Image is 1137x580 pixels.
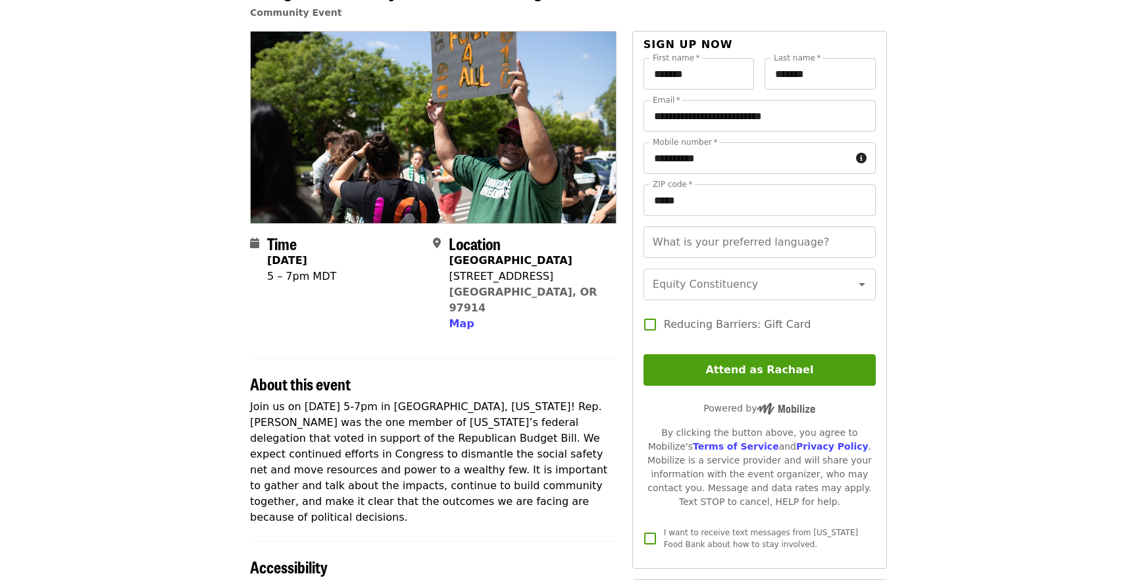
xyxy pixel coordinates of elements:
span: Sign up now [644,38,733,51]
a: Community Event [250,7,341,18]
input: First name [644,58,755,90]
a: Privacy Policy [796,441,869,452]
div: By clicking the button above, you agree to Mobilize's and . Mobilize is a service provider and wi... [644,426,876,509]
strong: [GEOGRAPHIC_DATA] [449,254,572,267]
input: ZIP code [644,184,876,216]
span: Location [449,232,501,255]
button: Open [853,275,871,294]
a: [GEOGRAPHIC_DATA], OR 97914 [449,286,597,314]
button: Attend as Rachael [644,354,876,386]
span: Reducing Barriers: Gift Card [664,317,811,332]
i: calendar icon [250,237,259,250]
label: Email [653,96,680,104]
img: Powered by Mobilize [757,403,815,415]
i: map-marker-alt icon [433,237,441,250]
span: Powered by [703,403,815,413]
span: Map [449,317,474,330]
span: I want to receive text messages from [US_STATE] Food Bank about how to stay involved. [664,528,858,549]
p: Join us on [DATE] 5-7pm in [GEOGRAPHIC_DATA], [US_STATE]! Rep. [PERSON_NAME] was the one member o... [250,399,617,525]
img: Hunger Is A Policy Choice Gathering organized by Oregon Food Bank [251,32,616,223]
div: [STREET_ADDRESS] [449,269,605,284]
i: circle-info icon [856,152,867,165]
label: ZIP code [653,180,692,188]
input: Mobile number [644,142,851,174]
span: Time [267,232,297,255]
input: Email [644,100,876,132]
button: Map [449,316,474,332]
label: First name [653,54,700,62]
a: Terms of Service [693,441,779,452]
span: About this event [250,372,351,395]
input: Last name [765,58,876,90]
label: Last name [774,54,821,62]
input: What is your preferred language? [644,226,876,258]
strong: [DATE] [267,254,307,267]
span: Accessibility [250,555,328,578]
label: Mobile number [653,138,717,146]
div: 5 – 7pm MDT [267,269,336,284]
